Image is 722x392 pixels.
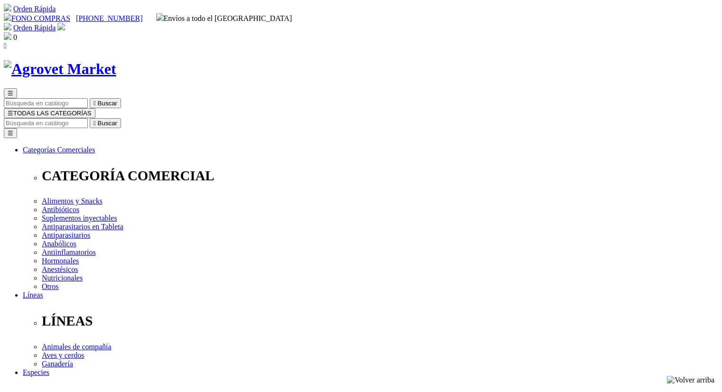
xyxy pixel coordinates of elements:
[42,214,117,222] a: Suplementos inyectables
[76,14,142,22] a: [PHONE_NUMBER]
[4,23,11,30] img: shopping-cart.svg
[4,128,17,138] button: ☰
[667,376,714,384] img: Volver arriba
[4,60,116,78] img: Agrovet Market
[42,274,83,282] a: Nutricionales
[42,265,78,273] a: Anestésicos
[42,223,123,231] a: Antiparasitarios en Tableta
[98,120,117,127] span: Buscar
[42,343,112,351] a: Animales de compañía
[4,4,11,11] img: shopping-cart.svg
[42,205,79,214] a: Antibióticos
[42,351,84,359] a: Aves y cerdos
[94,100,96,107] i: 
[23,146,95,154] a: Categorías Comerciales
[42,248,96,256] a: Antiinflamatorios
[13,33,17,41] span: 0
[8,110,13,117] span: ☰
[4,14,70,22] a: FONO COMPRAS
[4,42,7,50] i: 
[42,257,79,265] a: Hormonales
[13,24,56,32] a: Orden Rápida
[156,13,164,21] img: delivery-truck.svg
[94,120,96,127] i: 
[90,98,121,108] button:  Buscar
[42,197,103,205] a: Alimentos y Snacks
[57,24,65,32] a: Acceda a su cuenta de cliente
[42,282,59,290] a: Otros
[42,313,718,329] p: LÍNEAS
[42,360,73,368] a: Ganadería
[13,5,56,13] a: Orden Rápida
[4,32,11,40] img: shopping-bag.svg
[23,291,43,299] a: Líneas
[4,98,88,108] input: Buscar
[4,108,95,118] button: ☰TODAS LAS CATEGORÍAS
[23,368,49,376] a: Especies
[4,118,88,128] input: Buscar
[90,118,121,128] button:  Buscar
[4,13,11,21] img: phone.svg
[42,240,76,248] a: Anabólicos
[57,23,65,30] img: user.svg
[98,100,117,107] span: Buscar
[4,88,17,98] button: ☰
[42,231,90,239] a: Antiparasitarios
[8,90,13,97] span: ☰
[156,14,292,22] span: Envíos a todo el [GEOGRAPHIC_DATA]
[42,168,718,184] p: CATEGORÍA COMERCIAL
